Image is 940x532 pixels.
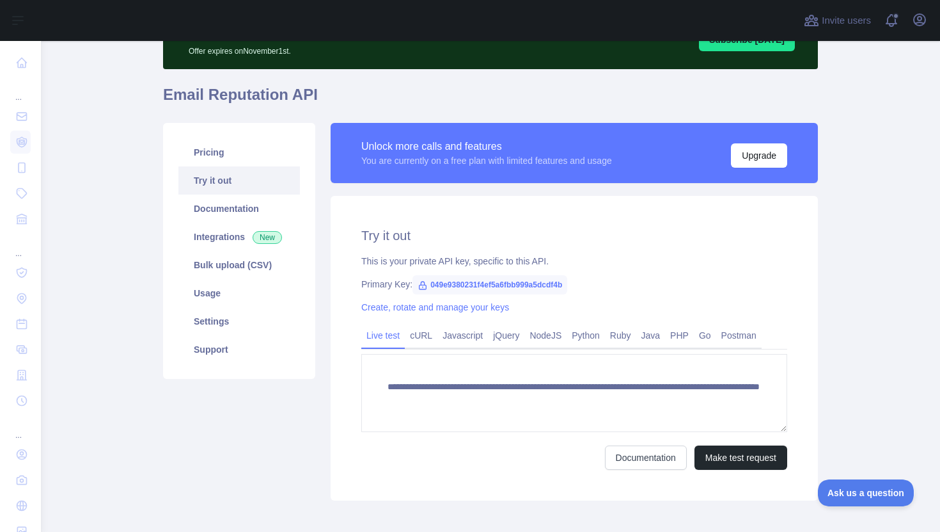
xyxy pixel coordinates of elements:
[605,325,636,346] a: Ruby
[178,251,300,279] a: Bulk upload (CSV)
[488,325,524,346] a: jQuery
[178,279,300,307] a: Usage
[163,85,818,115] h1: Email Reputation API
[178,195,300,223] a: Documentation
[178,335,300,364] a: Support
[636,325,666,346] a: Java
[405,325,437,346] a: cURL
[361,325,405,346] a: Live test
[361,278,787,291] div: Primary Key:
[10,233,31,259] div: ...
[10,77,31,102] div: ...
[567,325,605,346] a: Python
[818,480,914,506] iframe: Toggle Customer Support
[361,139,612,154] div: Unlock more calls and features
[412,275,567,294] span: 049e9380231f4ef5a6fbb999a5dcdf4b
[524,325,567,346] a: NodeJS
[605,446,687,470] a: Documentation
[694,325,716,346] a: Go
[178,223,300,251] a: Integrations New
[822,13,871,28] span: Invite users
[437,325,488,346] a: Javascript
[694,446,787,470] button: Make test request
[801,10,873,31] button: Invite users
[361,154,612,167] div: You are currently on a free plan with limited features and usage
[731,143,787,168] button: Upgrade
[361,255,787,268] div: This is your private API key, specific to this API.
[716,325,762,346] a: Postman
[361,302,509,312] a: Create, rotate and manage your keys
[253,231,282,244] span: New
[178,138,300,166] a: Pricing
[10,415,31,440] div: ...
[178,307,300,335] a: Settings
[665,325,694,346] a: PHP
[178,166,300,195] a: Try it out
[361,227,787,245] h2: Try it out
[189,41,540,56] p: Offer expires on November 1st.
